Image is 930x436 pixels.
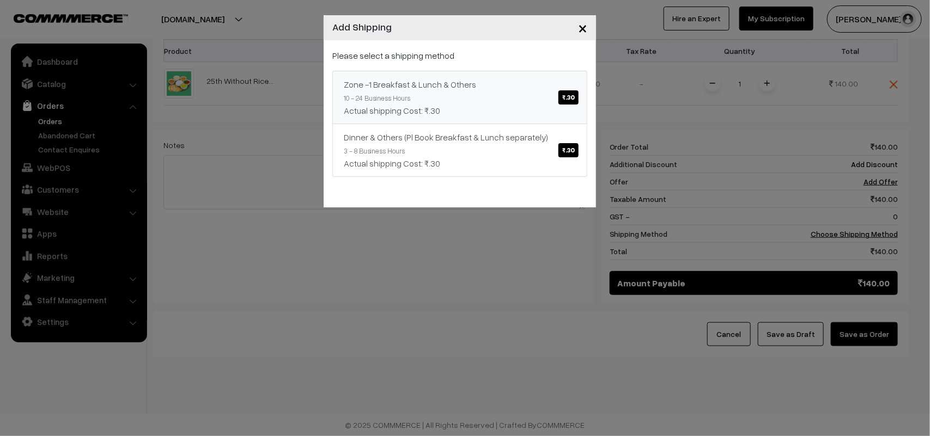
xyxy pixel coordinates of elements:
[332,124,587,177] a: Dinner & Others (Pl Book Breakfast & Lunch separately)₹.30 3 - 8 Business HoursActual shipping Co...
[344,78,576,91] div: Zone -1 Breakfast & Lunch & Others
[558,143,579,157] span: ₹.30
[344,104,576,117] div: Actual shipping Cost: ₹.30
[332,49,587,62] p: Please select a shipping method
[332,71,587,124] a: Zone -1 Breakfast & Lunch & Others₹.30 10 - 24 Business HoursActual shipping Cost: ₹.30
[332,20,392,34] h4: Add Shipping
[578,17,587,38] span: ×
[344,157,576,170] div: Actual shipping Cost: ₹.30
[569,11,596,45] button: Close
[558,90,579,105] span: ₹.30
[344,94,410,102] small: 10 - 24 Business Hours
[344,146,405,155] small: 3 - 8 Business Hours
[344,131,576,144] div: Dinner & Others (Pl Book Breakfast & Lunch separately)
